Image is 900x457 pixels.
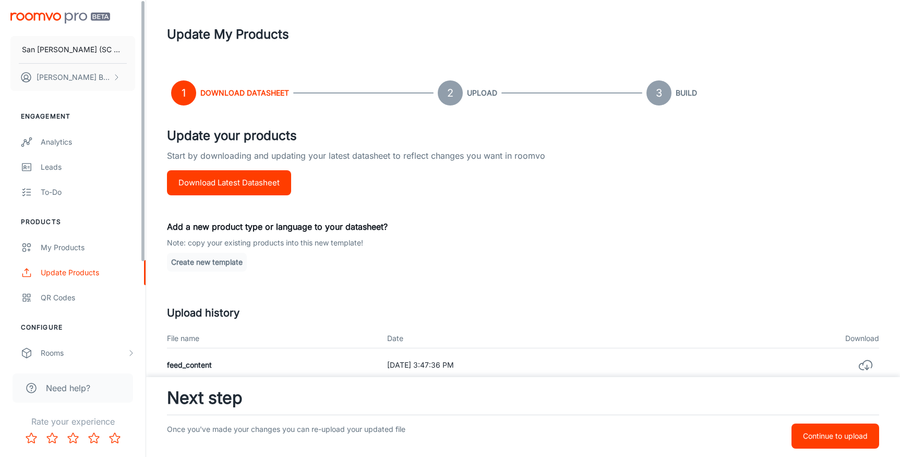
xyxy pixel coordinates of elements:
[676,87,697,99] h6: Build
[22,44,124,55] p: San [PERSON_NAME] (SC San Marco Design SRL)
[83,428,104,449] button: Rate 4 star
[167,126,879,145] h4: Update your products
[10,13,110,24] img: Roomvo PRO Beta
[10,64,135,91] button: [PERSON_NAME] BIZGA
[63,428,83,449] button: Rate 3 star
[711,329,879,348] th: Download
[41,292,135,303] div: QR Codes
[42,428,63,449] button: Rate 2 star
[167,329,379,348] th: File name
[467,87,497,99] h6: Upload
[167,237,879,249] p: Note: copy your existing products into this new template!
[167,385,879,411] h3: Next step
[41,242,135,253] div: My Products
[379,329,711,348] th: Date
[791,424,879,449] button: Continue to upload
[104,428,125,449] button: Rate 5 star
[167,253,247,272] button: Create new template
[167,170,291,195] button: Download Latest Datasheet
[167,348,379,382] td: feed_content
[41,136,135,148] div: Analytics
[167,149,879,170] p: Start by downloading and updating your latest datasheet to reflect changes you want in roomvo
[656,87,662,99] text: 3
[379,348,711,382] td: [DATE] 3:47:36 PM
[41,347,127,359] div: Rooms
[46,382,90,394] span: Need help?
[37,72,110,83] p: [PERSON_NAME] BIZGA
[167,424,630,449] p: Once you've made your changes you can re-upload your updated file
[803,430,868,442] p: Continue to upload
[167,305,879,321] h5: Upload history
[10,36,135,63] button: San [PERSON_NAME] (SC San Marco Design SRL)
[41,267,135,278] div: Update Products
[8,415,137,428] p: Rate your experience
[41,186,135,198] div: To-do
[182,87,186,99] text: 1
[200,87,289,99] h6: Download Datasheet
[447,87,453,99] text: 2
[167,220,879,233] p: Add a new product type or language to your datasheet?
[167,25,289,44] h1: Update My Products
[41,161,135,173] div: Leads
[21,428,42,449] button: Rate 1 star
